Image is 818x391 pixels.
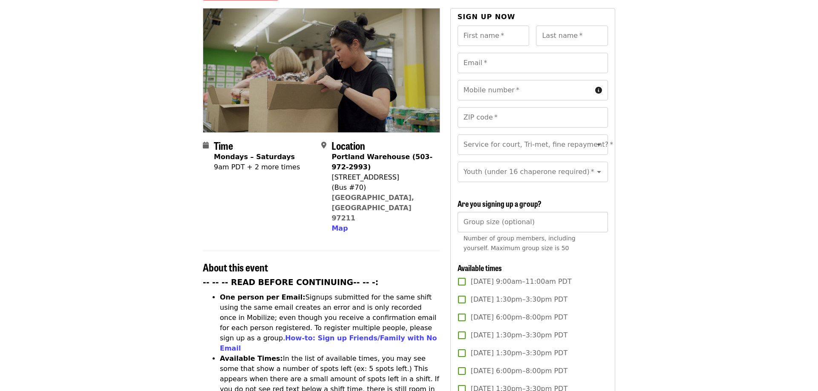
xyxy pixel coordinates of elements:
[458,80,592,100] input: Mobile number
[220,293,305,301] strong: One person per Email:
[458,212,608,232] input: [object Object]
[331,153,432,171] strong: Portland Warehouse (503-972-2993)
[471,366,567,376] span: [DATE] 6:00pm–8:00pm PDT
[471,348,567,358] span: [DATE] 1:30pm–3:30pm PDT
[458,53,608,73] input: Email
[471,277,572,287] span: [DATE] 9:00am–11:00am PDT
[593,139,605,151] button: Open
[203,260,268,274] span: About this event
[203,278,378,287] strong: -- -- -- READ BEFORE CONTINUING-- -- -:
[321,141,326,149] i: map-marker-alt icon
[331,224,348,232] span: Map
[331,138,365,153] span: Location
[220,292,440,354] li: Signups submitted for the same shift using the same email creates an error and is only recorded o...
[220,354,283,362] strong: Available Times:
[203,141,209,149] i: calendar icon
[214,153,295,161] strong: Mondays – Saturdays
[220,334,437,352] a: How-to: Sign up Friends/Family with No Email
[214,162,300,172] div: 9am PDT + 2 more times
[331,172,433,183] div: [STREET_ADDRESS]
[203,9,440,132] img: July/Aug/Sept - Portland: Repack/Sort (age 8+) organized by Oregon Food Bank
[464,235,576,251] span: Number of group members, including yourself. Maximum group size is 50
[471,294,567,305] span: [DATE] 1:30pm–3:30pm PDT
[458,262,502,273] span: Available times
[471,312,567,323] span: [DATE] 6:00pm–8:00pm PDT
[458,13,516,21] span: Sign up now
[593,166,605,178] button: Open
[331,223,348,234] button: Map
[595,86,602,94] i: circle-info icon
[331,194,414,222] a: [GEOGRAPHIC_DATA], [GEOGRAPHIC_DATA] 97211
[214,138,233,153] span: Time
[536,26,608,46] input: Last name
[458,107,608,128] input: ZIP code
[458,26,530,46] input: First name
[471,330,567,340] span: [DATE] 1:30pm–3:30pm PDT
[458,198,541,209] span: Are you signing up a group?
[331,183,433,193] div: (Bus #70)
